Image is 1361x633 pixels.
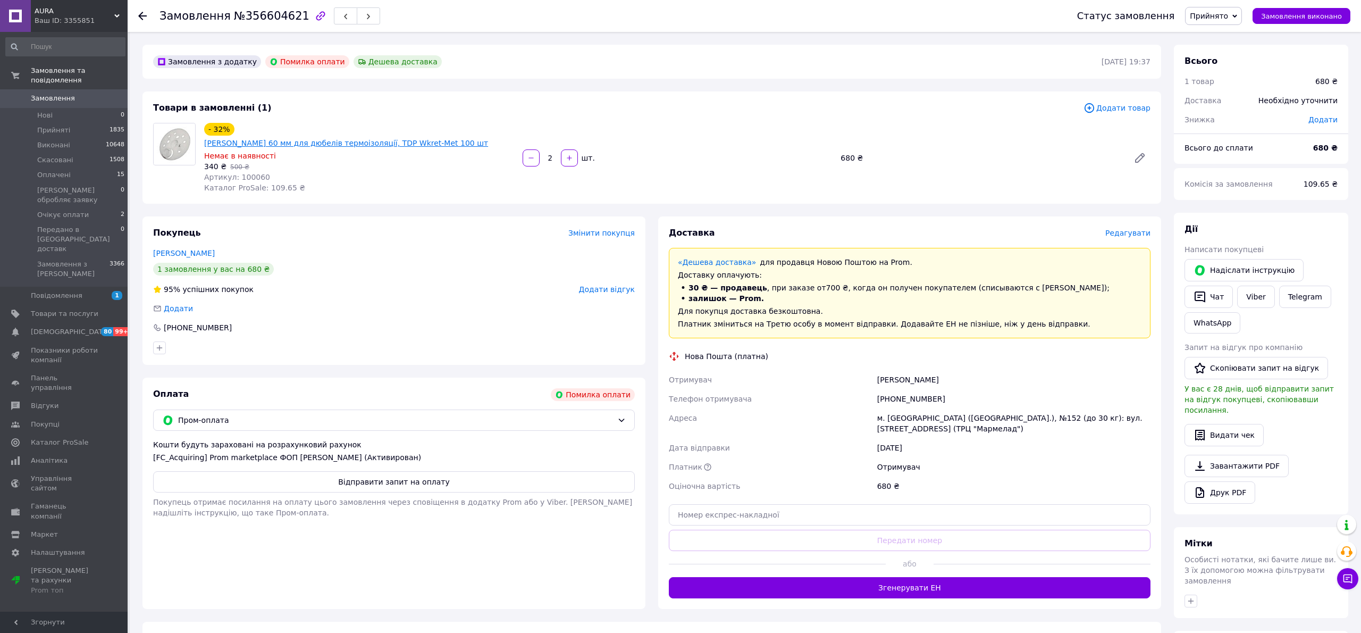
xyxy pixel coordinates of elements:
span: 10648 [106,140,124,150]
span: Додати відгук [579,285,635,294]
span: Замовлення [159,10,231,22]
span: 2 [121,210,124,220]
li: , при заказе от 700 ₴ , когда он получен покупателем (списываются с [PERSON_NAME]); [678,282,1141,293]
span: Змінити покупця [568,229,635,237]
div: Необхідно уточнити [1252,89,1344,112]
div: Помилка оплати [265,55,349,68]
span: Телефон отримувача [669,395,752,403]
div: Нова Пошта (платна) [682,351,771,362]
span: Передано в [GEOGRAPHIC_DATA] доставк [37,225,121,254]
span: Доставка [669,228,715,238]
a: [PERSON_NAME] [153,249,215,257]
span: 95% [164,285,180,294]
span: Пром-оплата [178,414,613,426]
b: 680 ₴ [1313,144,1338,152]
div: [PHONE_NUMBER] [875,389,1153,409]
span: Додати [164,304,193,313]
div: Статус замовлення [1077,11,1175,21]
span: Замовлення [31,94,75,103]
span: Особисті нотатки, які бачите лише ви. З їх допомогою можна фільтрувати замовлення [1184,555,1336,585]
span: Нові [37,111,53,120]
div: Замовлення з додатку [153,55,261,68]
span: 3366 [110,260,124,279]
span: Отримувач [669,376,712,384]
span: Платник [669,463,702,471]
span: Прийнято [1190,12,1228,20]
span: Відгуки [31,401,58,411]
div: [DATE] [875,438,1153,457]
a: «Дешева доставка» [678,258,756,266]
span: Товари в замовленні (1) [153,103,272,113]
a: Друк PDF [1184,481,1255,504]
span: 1508 [110,155,124,165]
span: 1 товар [1184,77,1214,86]
span: Товари та послуги [31,309,98,319]
span: 109.65 ₴ [1304,180,1338,188]
div: [FC_Acquiring] Prom marketplace ФОП [PERSON_NAME] (Активирован) [153,452,635,463]
span: Гаманець компанії [31,502,98,521]
div: 1 замовлення у вас на 680 ₴ [153,263,274,276]
button: Скопіювати запит на відгук [1184,357,1328,379]
span: Додати [1308,115,1338,124]
span: Знижка [1184,115,1215,124]
div: Для покупця доставка безкоштовна. [678,306,1141,316]
span: Доставка [1184,96,1221,105]
input: Номер експрес-накладної [669,504,1150,526]
span: Додати товар [1083,102,1150,114]
span: Управління сайтом [31,474,98,493]
span: Покупець отримає посилання на оплату цього замовлення через сповіщення в додатку Prom або у Viber... [153,498,632,517]
span: Артикул: 100060 [204,173,270,181]
span: 99+ [113,327,131,336]
button: Надіслати інструкцію [1184,259,1304,281]
span: Оплата [153,389,189,399]
span: Оціночна вартість [669,482,740,490]
span: або [886,559,934,569]
div: [PERSON_NAME] [875,370,1153,389]
span: 15 [117,170,124,180]
span: Замовлення та повідомлення [31,66,128,85]
span: Виконані [37,140,70,150]
div: успішних покупок [153,284,254,295]
span: [PERSON_NAME] та рахунки [31,566,98,595]
span: Прийняті [37,126,70,135]
span: Покупці [31,420,60,429]
span: Всього [1184,56,1217,66]
span: 0 [121,111,124,120]
span: 0 [121,225,124,254]
span: У вас є 28 днів, щоб відправити запит на відгук покупцеві, скопіювавши посилання. [1184,385,1334,414]
span: Мітки [1184,538,1213,548]
span: Адреса [669,414,697,422]
span: Каталог ProSale [31,438,88,447]
input: Пошук [5,37,125,56]
img: Рондоль 60 мм для дюбелів термоізоляції, TDP Wkret-Met 100 шт [154,123,195,165]
span: залишок — Prom. [688,294,764,303]
span: Повідомлення [31,291,82,301]
span: Оплачені [37,170,71,180]
a: Viber [1237,286,1274,308]
button: Замовлення виконано [1253,8,1350,24]
a: [PERSON_NAME] 60 мм для дюбелів термоізоляції, TDP Wkret-Met 100 шт [204,139,488,147]
span: Замовлення виконано [1261,12,1342,20]
span: Редагувати [1105,229,1150,237]
div: м. [GEOGRAPHIC_DATA] ([GEOGRAPHIC_DATA].), №152 (до 30 кг): вул. [STREET_ADDRESS] (ТРЦ "Мармелад") [875,409,1153,438]
div: Ваш ID: 3355851 [35,16,128,26]
a: Редагувати [1129,147,1150,169]
span: 1 [112,291,122,300]
div: Кошти будуть зараховані на розрахунковий рахунок [153,439,635,463]
span: 30 ₴ — продавець [688,284,767,292]
span: Панель управління [31,373,98,393]
button: Відправити запит на оплату [153,471,635,493]
span: 1835 [110,126,124,135]
span: Маркет [31,530,58,539]
span: 500 ₴ [230,163,249,171]
span: Каталог ProSale: 109.65 ₴ [204,184,305,192]
button: Видати чек [1184,424,1264,446]
span: 80 [101,327,113,336]
span: 0 [121,186,124,205]
span: 340 ₴ [204,162,226,171]
div: Дешева доставка [354,55,442,68]
span: [DEMOGRAPHIC_DATA] [31,327,110,337]
div: Отримувач [875,457,1153,477]
button: Згенерувати ЕН [669,577,1150,598]
div: шт. [579,153,596,163]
